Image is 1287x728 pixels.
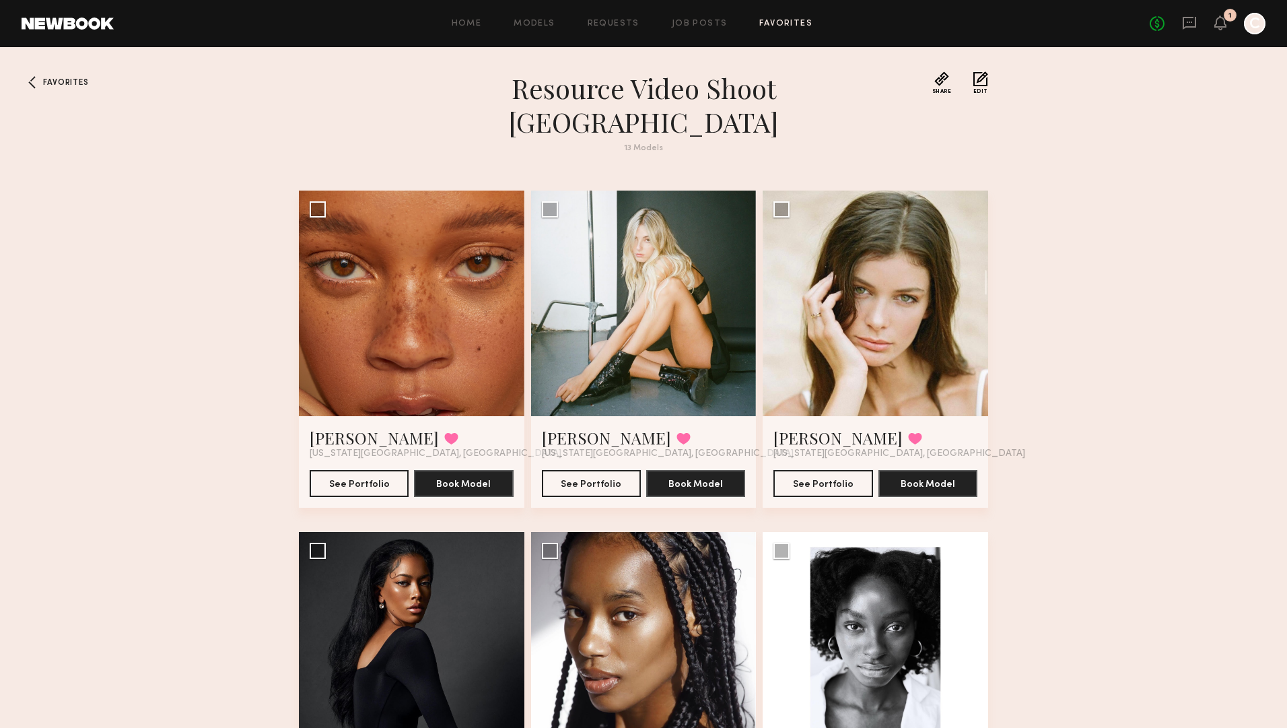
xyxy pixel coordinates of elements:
div: 1 [1228,12,1232,20]
span: [US_STATE][GEOGRAPHIC_DATA], [GEOGRAPHIC_DATA] [773,449,1025,459]
a: Book Model [878,477,977,489]
a: Requests [588,20,639,28]
span: Edit [973,89,988,94]
span: Favorites [43,79,88,87]
button: See Portfolio [310,470,409,497]
a: Job Posts [672,20,728,28]
a: Favorites [759,20,812,28]
button: Edit [973,71,988,94]
a: [PERSON_NAME] [773,427,903,449]
div: 13 Models [401,144,886,153]
button: Book Model [646,470,745,497]
a: [PERSON_NAME] [542,427,671,449]
button: See Portfolio [773,470,872,497]
a: [PERSON_NAME] [310,427,439,449]
span: [US_STATE][GEOGRAPHIC_DATA], [GEOGRAPHIC_DATA] [542,449,794,459]
button: Book Model [878,470,977,497]
a: Book Model [414,477,513,489]
a: Home [452,20,482,28]
a: Book Model [646,477,745,489]
h1: Resource Video Shoot [GEOGRAPHIC_DATA] [401,71,886,139]
a: C [1244,13,1265,34]
span: [US_STATE][GEOGRAPHIC_DATA], [GEOGRAPHIC_DATA] [310,449,561,459]
button: See Portfolio [542,470,641,497]
span: Share [932,89,952,94]
button: Share [932,71,952,94]
button: Book Model [414,470,513,497]
a: Models [514,20,555,28]
a: Favorites [22,71,43,93]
